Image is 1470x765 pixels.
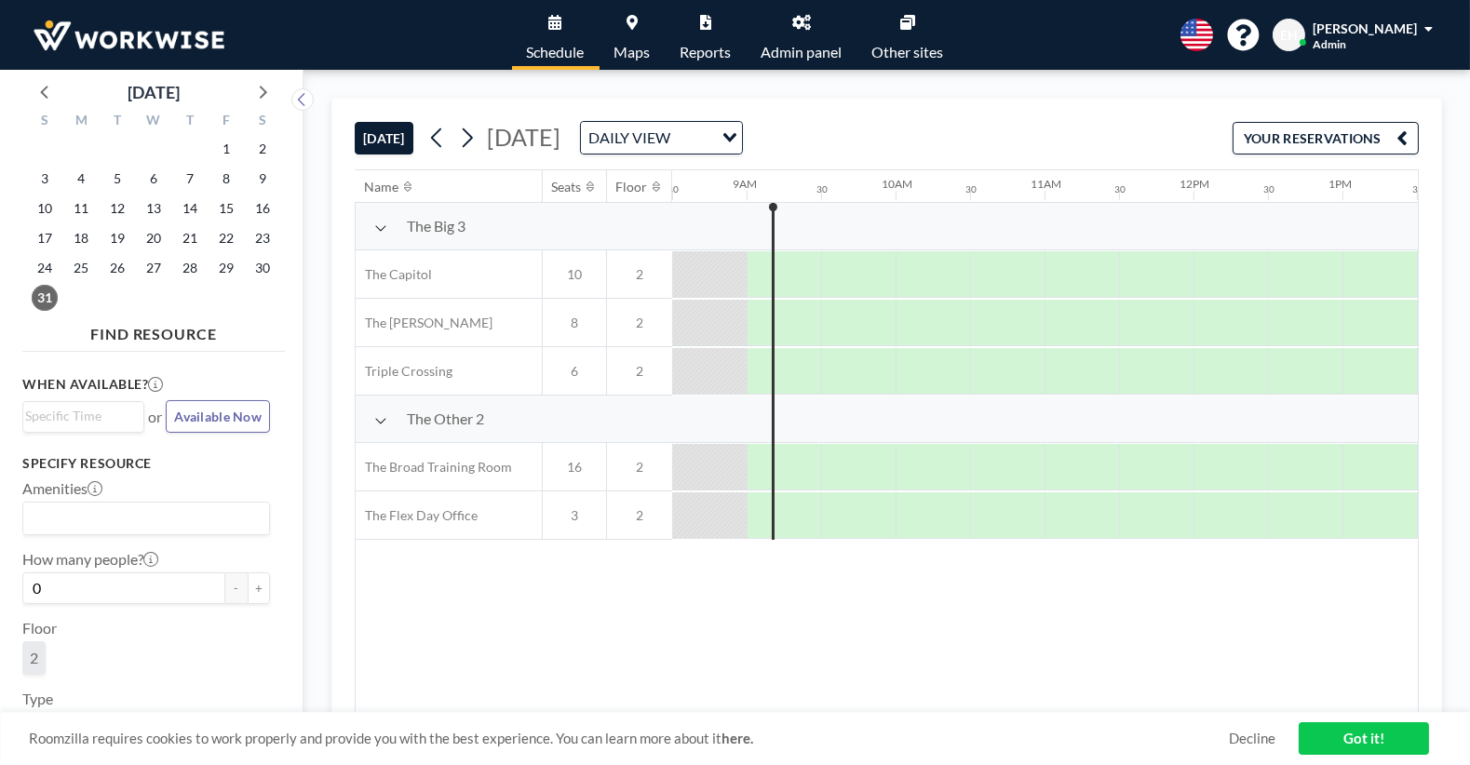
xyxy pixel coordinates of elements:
[1233,122,1419,154] button: YOUR RESERVATIONS
[32,195,58,221] span: Sunday, August 10, 2025
[104,195,130,221] span: Tuesday, August 12, 2025
[177,166,203,192] span: Thursday, August 7, 2025
[27,110,63,134] div: S
[213,225,239,251] span: Friday, August 22, 2025
[249,136,276,162] span: Saturday, August 2, 2025
[1299,722,1429,755] a: Got it!
[356,507,478,524] span: The Flex Day Office
[141,166,167,192] span: Wednesday, August 6, 2025
[148,408,162,426] span: or
[872,45,944,60] span: Other sites
[177,255,203,281] span: Thursday, August 28, 2025
[22,690,53,708] label: Type
[676,126,711,150] input: Search for option
[487,123,560,151] span: [DATE]
[213,255,239,281] span: Friday, August 29, 2025
[356,266,432,283] span: The Capitol
[1313,20,1417,36] span: [PERSON_NAME]
[141,225,167,251] span: Wednesday, August 20, 2025
[614,45,651,60] span: Maps
[1229,730,1275,747] a: Decline
[68,255,94,281] span: Monday, August 25, 2025
[32,285,58,311] span: Sunday, August 31, 2025
[171,110,208,134] div: T
[668,183,679,195] div: 30
[543,266,606,283] span: 10
[543,507,606,524] span: 3
[607,507,672,524] span: 2
[552,179,582,195] div: Seats
[407,217,465,235] span: The Big 3
[733,177,757,191] div: 9AM
[104,255,130,281] span: Tuesday, August 26, 2025
[128,79,180,105] div: [DATE]
[356,459,512,476] span: The Broad Training Room
[32,225,58,251] span: Sunday, August 17, 2025
[22,550,158,569] label: How many people?
[68,195,94,221] span: Monday, August 11, 2025
[23,402,143,430] div: Search for option
[30,17,228,54] img: organization-logo
[681,45,732,60] span: Reports
[1180,177,1209,191] div: 12PM
[104,166,130,192] span: Tuesday, August 5, 2025
[22,317,285,343] h4: FIND RESOURCE
[63,110,100,134] div: M
[174,409,262,424] span: Available Now
[356,315,492,331] span: The [PERSON_NAME]
[527,45,585,60] span: Schedule
[177,225,203,251] span: Thursday, August 21, 2025
[543,315,606,331] span: 8
[762,45,843,60] span: Admin panel
[543,363,606,380] span: 6
[607,266,672,283] span: 2
[585,126,674,150] span: DAILY VIEW
[407,409,484,428] span: The Other 2
[141,255,167,281] span: Wednesday, August 27, 2025
[1328,177,1352,191] div: 1PM
[365,179,399,195] div: Name
[249,195,276,221] span: Saturday, August 16, 2025
[22,479,102,498] label: Amenities
[225,572,248,604] button: -
[249,166,276,192] span: Saturday, August 9, 2025
[104,225,130,251] span: Tuesday, August 19, 2025
[244,110,280,134] div: S
[213,195,239,221] span: Friday, August 15, 2025
[248,572,270,604] button: +
[68,166,94,192] span: Monday, August 4, 2025
[249,255,276,281] span: Saturday, August 30, 2025
[1114,183,1126,195] div: 30
[249,225,276,251] span: Saturday, August 23, 2025
[816,183,828,195] div: 30
[722,730,753,746] a: here.
[1263,183,1274,195] div: 30
[356,363,452,380] span: Triple Crossing
[177,195,203,221] span: Thursday, August 14, 2025
[543,459,606,476] span: 16
[32,255,58,281] span: Sunday, August 24, 2025
[30,649,38,667] span: 2
[22,455,270,472] h3: Specify resource
[23,503,269,534] div: Search for option
[29,730,1229,747] span: Roomzilla requires cookies to work properly and provide you with the best experience. You can lea...
[607,363,672,380] span: 2
[616,179,648,195] div: Floor
[1412,183,1423,195] div: 30
[355,122,413,154] button: [DATE]
[213,166,239,192] span: Friday, August 8, 2025
[607,315,672,331] span: 2
[213,136,239,162] span: Friday, August 1, 2025
[607,459,672,476] span: 2
[208,110,244,134] div: F
[166,400,270,433] button: Available Now
[1313,37,1346,51] span: Admin
[965,183,977,195] div: 30
[25,406,133,426] input: Search for option
[68,225,94,251] span: Monday, August 18, 2025
[1280,27,1298,44] span: EH
[25,506,259,530] input: Search for option
[136,110,172,134] div: W
[32,166,58,192] span: Sunday, August 3, 2025
[1031,177,1061,191] div: 11AM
